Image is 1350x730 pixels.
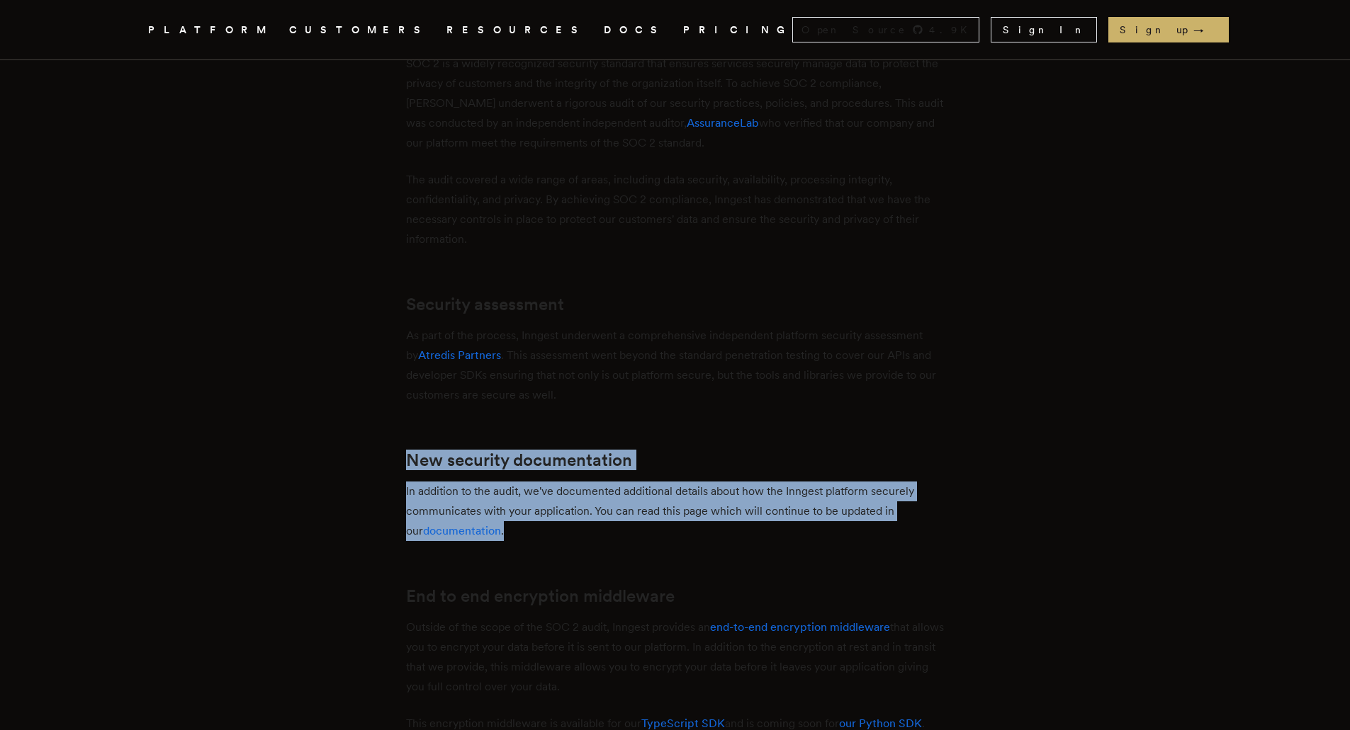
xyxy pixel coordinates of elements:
a: TypeScript SDK [641,717,725,730]
span: Open Source [801,23,906,37]
button: PLATFORM [148,21,272,39]
p: The audit covered a wide range of areas, including data security, availability, processing integr... [406,170,945,249]
a: documentation [423,524,501,537]
p: In addition to the audit, we've documented additional details about how the Inngest platform secu... [406,481,945,541]
button: RESOURCES [446,21,587,39]
a: CUSTOMERS [289,21,429,39]
a: DOCS [604,21,666,39]
p: As part of the process, Inngest underwent a comprehensive independent platform security assessmen... [406,326,945,405]
span: 4.9 K [929,23,976,37]
h2: New security documentation [406,450,945,470]
a: Sign In [991,17,1097,42]
a: PRICING [683,21,792,39]
h2: Security assessment [406,295,945,314]
a: AssuranceLab [687,116,759,130]
span: → [1193,23,1217,37]
a: Sign up [1108,17,1229,42]
h2: End to end encryption middleware [406,586,945,606]
a: end-to-end encryption middleware [710,620,890,634]
a: our Python SDK [839,717,922,730]
a: Atredis Partners [418,348,501,362]
p: Outside of the scope of the SOC 2 audit, Inngest provides an that allows you to encrypt your data... [406,617,945,697]
p: SOC 2 is a widely recognized security standard that ensures services securely manage data to prot... [406,54,945,153]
